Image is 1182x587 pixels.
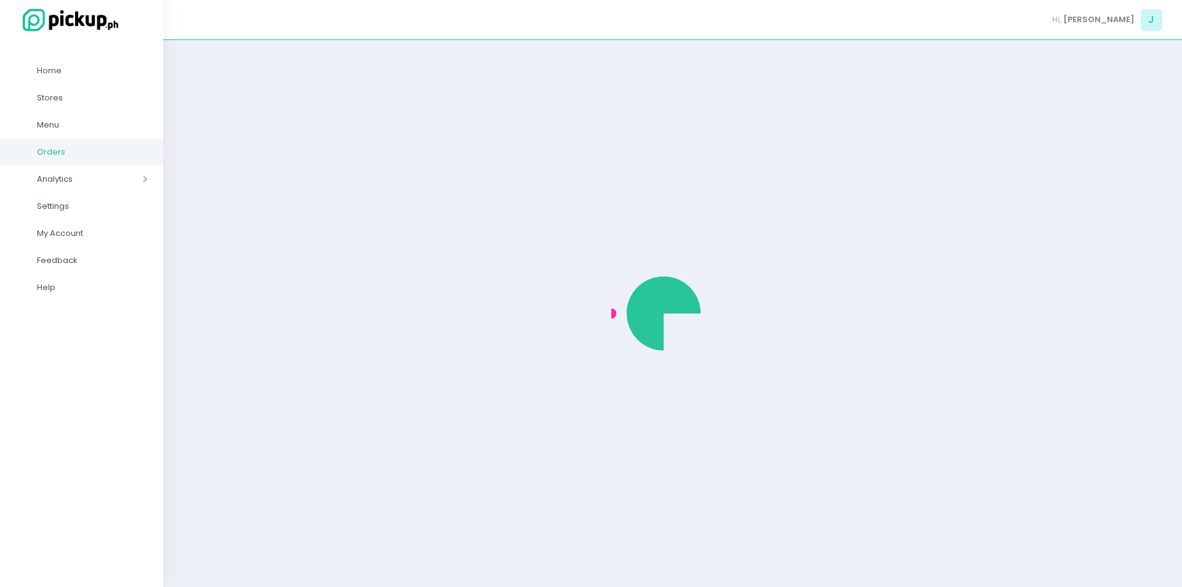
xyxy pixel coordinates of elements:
[37,171,108,187] span: Analytics
[37,144,148,160] span: Orders
[15,7,120,33] img: logo
[1063,14,1135,26] span: [PERSON_NAME]
[1141,9,1162,31] span: J
[37,117,148,133] span: Menu
[37,225,148,241] span: My Account
[37,253,148,269] span: Feedback
[1052,14,1061,26] span: Hi,
[37,280,148,296] span: Help
[37,198,148,214] span: Settings
[37,63,148,79] span: Home
[37,90,148,106] span: Stores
